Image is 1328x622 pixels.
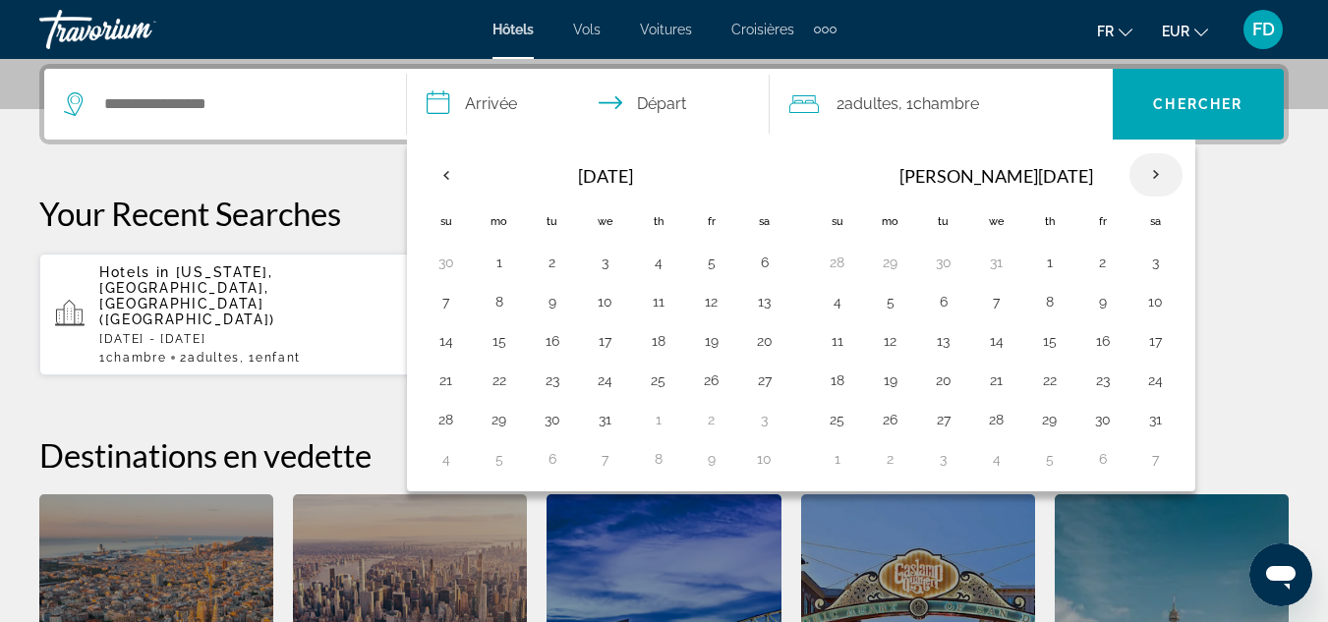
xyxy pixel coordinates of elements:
button: Day 10 [590,288,621,315]
button: Day 11 [822,327,853,355]
button: Day 3 [1140,249,1172,276]
button: Day 28 [431,406,462,433]
button: Day 1 [484,249,515,276]
button: Day 7 [981,288,1012,315]
button: Day 12 [875,327,906,355]
button: Day 5 [696,249,727,276]
button: Day 27 [749,367,780,394]
button: Day 22 [484,367,515,394]
button: Day 30 [537,406,568,433]
button: Day 30 [431,249,462,276]
span: Adultes [188,351,240,365]
span: FD [1252,20,1275,39]
span: Chambre [913,94,979,113]
button: Day 3 [590,249,621,276]
button: Day 30 [928,249,959,276]
button: Day 13 [928,327,959,355]
p: Your Recent Searches [39,194,1289,233]
button: Day 6 [537,445,568,473]
button: Day 17 [590,327,621,355]
button: Day 1 [822,445,853,473]
span: Adultes [844,94,898,113]
span: Chambre [106,351,167,365]
button: Day 5 [1034,445,1066,473]
button: Day 8 [643,445,674,473]
button: Day 30 [1087,406,1119,433]
button: Change currency [1162,17,1208,45]
a: Travorium [39,4,236,55]
button: Day 20 [928,367,959,394]
button: Day 13 [749,288,780,315]
th: [DATE] [473,152,738,199]
button: Day 31 [1140,406,1172,433]
button: Day 9 [1087,288,1119,315]
button: Day 10 [749,445,780,473]
button: Day 5 [875,288,906,315]
button: Day 8 [484,288,515,315]
button: Extra navigation items [814,14,837,45]
table: Left calendar grid [420,152,791,479]
span: 1 [99,351,166,365]
span: Hotels in [99,264,170,280]
button: Day 31 [590,406,621,433]
button: Day 19 [875,367,906,394]
button: Day 26 [696,367,727,394]
button: Day 7 [431,288,462,315]
button: Day 1 [643,406,674,433]
button: Day 16 [537,327,568,355]
button: Day 8 [1034,288,1066,315]
button: Day 4 [981,445,1012,473]
button: Day 10 [1140,288,1172,315]
button: Day 4 [643,249,674,276]
button: Day 28 [822,249,853,276]
button: Day 21 [431,367,462,394]
button: Day 25 [822,406,853,433]
button: Day 26 [875,406,906,433]
button: Day 19 [696,327,727,355]
button: Day 2 [696,406,727,433]
iframe: Bouton de lancement de la fenêtre de messagerie [1249,543,1312,606]
button: Change language [1097,17,1132,45]
button: Day 25 [643,367,674,394]
button: Day 18 [643,327,674,355]
button: Day 31 [981,249,1012,276]
button: Day 23 [1087,367,1119,394]
button: Search [1113,69,1284,140]
button: User Menu [1238,9,1289,50]
button: Day 2 [537,249,568,276]
button: Previous month [420,152,473,198]
button: Day 15 [484,327,515,355]
button: Day 3 [928,445,959,473]
button: Day 11 [643,288,674,315]
a: Hôtels [492,22,534,37]
button: Day 3 [749,406,780,433]
button: Day 18 [822,367,853,394]
button: Day 24 [1140,367,1172,394]
button: Day 5 [484,445,515,473]
button: Day 16 [1087,327,1119,355]
button: Day 17 [1140,327,1172,355]
a: Voitures [640,22,692,37]
div: Search widget [44,69,1284,140]
span: Enfant [256,351,301,365]
button: Day 7 [1140,445,1172,473]
span: , 1 [898,90,979,118]
a: Vols [573,22,601,37]
button: Select check in and out date [407,69,770,140]
button: Day 21 [981,367,1012,394]
span: , 1 [240,351,301,365]
button: Day 9 [537,288,568,315]
button: Day 9 [696,445,727,473]
button: Day 29 [1034,406,1066,433]
button: Day 6 [749,249,780,276]
button: Day 24 [590,367,621,394]
th: [PERSON_NAME][DATE] [864,152,1129,199]
span: EUR [1162,24,1189,39]
span: [US_STATE], [GEOGRAPHIC_DATA], [GEOGRAPHIC_DATA] ([GEOGRAPHIC_DATA]) [99,264,275,327]
h2: Destinations en vedette [39,435,1289,475]
span: Chercher [1153,96,1242,112]
button: Day 2 [875,445,906,473]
